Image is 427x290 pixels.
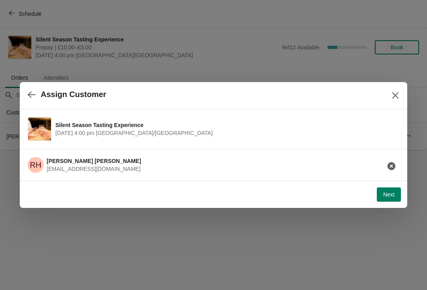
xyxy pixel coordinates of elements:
[28,157,43,173] span: Richard
[30,161,42,169] text: RH
[383,191,395,198] span: Next
[377,187,401,202] button: Next
[55,129,395,137] span: [DATE] 4:00 pm [GEOGRAPHIC_DATA]/[GEOGRAPHIC_DATA]
[28,118,51,140] img: Silent Season Tasting Experience | | August 21 | 4:00 pm Europe/London
[47,158,141,164] span: [PERSON_NAME] [PERSON_NAME]
[41,90,106,99] h2: Assign Customer
[388,88,402,103] button: Close
[55,121,395,129] span: Silent Season Tasting Experience
[47,166,140,172] span: [EMAIL_ADDRESS][DOMAIN_NAME]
